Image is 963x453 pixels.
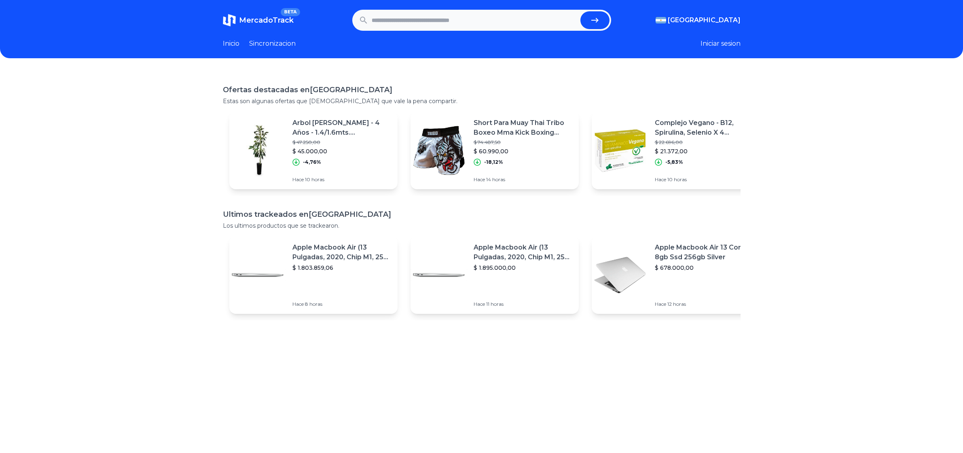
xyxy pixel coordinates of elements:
p: Short Para Muay Thai Tribo Boxeo Mma Kick Boxing Running [474,118,572,138]
p: Hace 12 horas [655,301,753,307]
img: Featured image [229,122,286,179]
a: Featured imageApple Macbook Air (13 Pulgadas, 2020, Chip M1, 256 Gb De Ssd, 8 Gb De Ram) - Plata$... [411,236,579,314]
p: $ 74.487,50 [474,139,572,146]
a: Featured imageApple Macbook Air 13 Core I5 8gb Ssd 256gb Silver$ 678.000,00Hace 12 horas [592,236,760,314]
p: Arbol [PERSON_NAME] - 4 Años - 1.4/1.6mts. Hab.x.senasa [292,118,391,138]
h1: Ultimos trackeados en [GEOGRAPHIC_DATA] [223,209,741,220]
a: Featured imageShort Para Muay Thai Tribo Boxeo Mma Kick Boxing Running$ 74.487,50$ 60.990,00-18,1... [411,112,579,189]
a: Inicio [223,39,239,49]
a: Featured imageArbol [PERSON_NAME] - 4 Años - 1.4/1.6mts. Hab.x.senasa$ 47.250,00$ 45.000,00-4,76%... [229,112,398,189]
p: $ 22.696,00 [655,139,753,146]
a: Featured imageComplejo Vegano - B12, Spirulina, Selenio X 4 Unidades$ 22.696,00$ 21.372,00-5,83%H... [592,112,760,189]
p: $ 60.990,00 [474,147,572,155]
p: Hace 14 horas [474,176,572,183]
span: [GEOGRAPHIC_DATA] [668,15,741,25]
img: Featured image [411,122,467,179]
p: Apple Macbook Air (13 Pulgadas, 2020, Chip M1, 256 Gb De Ssd, 8 Gb De Ram) - Plata [292,243,391,262]
p: $ 47.250,00 [292,139,391,146]
p: Hace 10 horas [292,176,391,183]
p: $ 45.000,00 [292,147,391,155]
p: -4,76% [303,159,321,165]
p: Los ultimos productos que se trackearon. [223,222,741,230]
span: MercadoTrack [239,16,294,25]
p: -5,83% [665,159,683,165]
button: Iniciar sesion [701,39,741,49]
p: Hace 10 horas [655,176,753,183]
a: MercadoTrackBETA [223,14,294,27]
img: Featured image [229,247,286,303]
p: $ 21.372,00 [655,147,753,155]
span: BETA [281,8,300,16]
button: [GEOGRAPHIC_DATA] [656,15,741,25]
a: Featured imageApple Macbook Air (13 Pulgadas, 2020, Chip M1, 256 Gb De Ssd, 8 Gb De Ram) - Plata$... [229,236,398,314]
p: Apple Macbook Air 13 Core I5 8gb Ssd 256gb Silver [655,243,753,262]
p: Complejo Vegano - B12, Spirulina, Selenio X 4 Unidades [655,118,753,138]
p: Apple Macbook Air (13 Pulgadas, 2020, Chip M1, 256 Gb De Ssd, 8 Gb De Ram) - Plata [474,243,572,262]
h1: Ofertas destacadas en [GEOGRAPHIC_DATA] [223,84,741,95]
img: Featured image [592,122,648,179]
a: Sincronizacion [249,39,296,49]
p: Hace 11 horas [474,301,572,307]
img: MercadoTrack [223,14,236,27]
p: Hace 8 horas [292,301,391,307]
p: $ 1.803.859,06 [292,264,391,272]
p: $ 678.000,00 [655,264,753,272]
img: Argentina [656,17,666,23]
p: Estas son algunas ofertas que [DEMOGRAPHIC_DATA] que vale la pena compartir. [223,97,741,105]
p: -18,12% [484,159,503,165]
p: $ 1.895.000,00 [474,264,572,272]
img: Featured image [411,247,467,303]
img: Featured image [592,247,648,303]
